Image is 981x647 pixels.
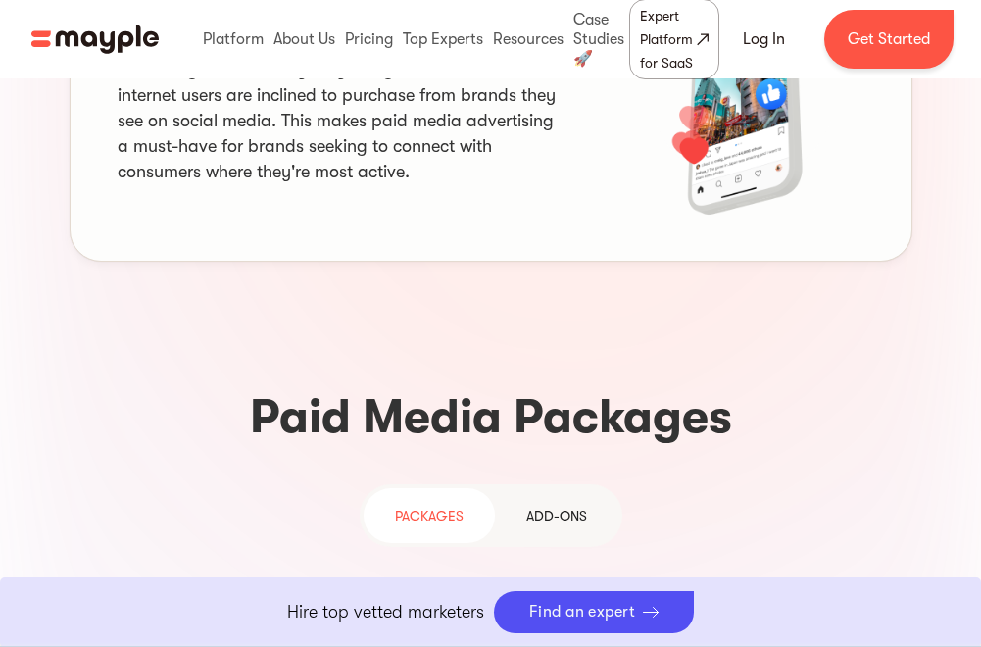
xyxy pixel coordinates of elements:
p: Paid media advertising is on the rise, with impressions increasing around yearly. A significant o... [118,31,559,184]
div: Pricing [340,8,398,71]
h3: Paid Media Packages [55,386,926,449]
div: Add-ons [526,504,587,527]
div: Resources [488,8,568,71]
div: PAckages [395,504,464,527]
iframe: Chat Widget [677,435,981,647]
img: Mayple logo [31,21,159,58]
div: About Us [269,8,340,71]
div: Platform [198,8,269,71]
div: Top Experts [398,8,488,71]
a: Get Started [824,10,954,69]
div: Expert Platform for SaaS [640,4,693,75]
a: Log In [719,16,809,63]
a: home [31,21,159,58]
div: Find an expert [529,603,636,622]
p: Hire top vetted marketers [287,599,484,625]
